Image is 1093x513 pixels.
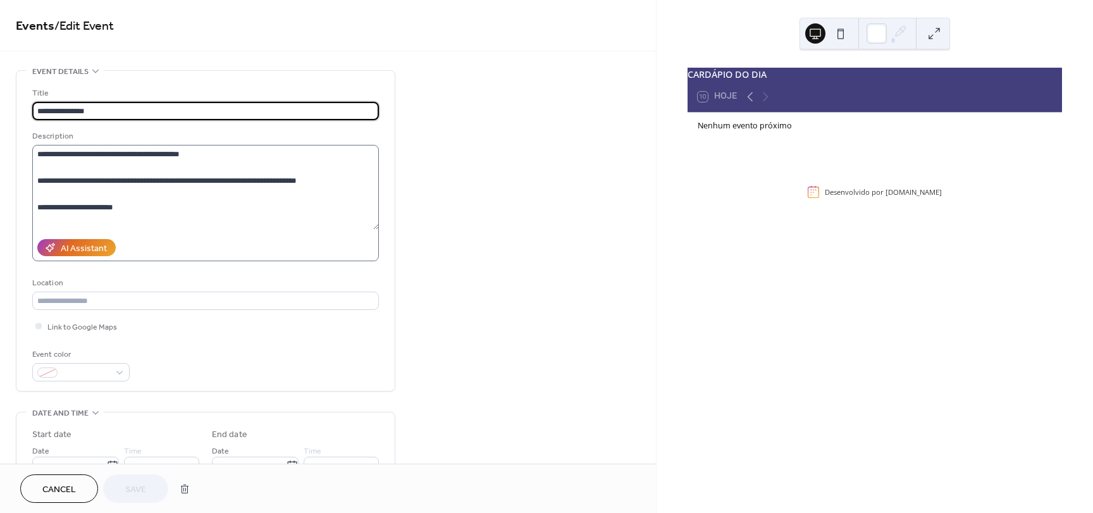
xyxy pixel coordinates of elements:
div: CARDÁPIO DO DIA [688,68,1062,82]
div: Desenvolvido por [825,187,942,197]
div: Title [32,87,376,100]
span: / Edit Event [54,14,114,39]
a: [DOMAIN_NAME] [886,187,942,197]
span: Date [212,445,229,458]
div: Nenhum evento próximo [698,120,1052,132]
button: Cancel [20,474,98,503]
span: Cancel [42,483,76,497]
div: Location [32,276,376,290]
a: Events [16,14,54,39]
span: Date [32,445,49,458]
span: Date and time [32,407,89,420]
div: AI Assistant [61,242,107,256]
div: Event color [32,348,127,361]
div: Start date [32,428,71,442]
span: Event details [32,65,89,78]
span: Time [304,445,321,458]
button: AI Assistant [37,239,116,256]
span: Link to Google Maps [47,321,117,334]
div: End date [212,428,247,442]
div: Description [32,130,376,143]
span: Time [124,445,142,458]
